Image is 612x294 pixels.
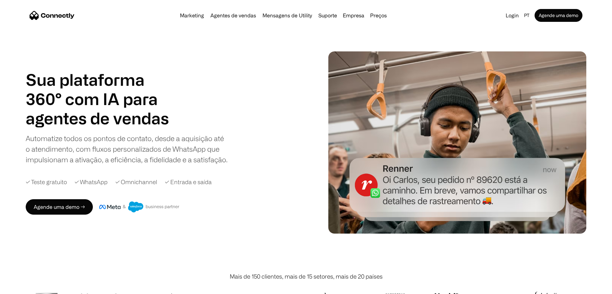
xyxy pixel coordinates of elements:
[115,178,157,186] div: ✓ Omnichannel
[341,11,366,20] div: Empresa
[316,13,340,18] a: Suporte
[75,178,108,186] div: ✓ WhatsApp
[230,272,383,281] div: Mais de 150 clientes, mais de 15 setores, mais de 20 países
[368,13,389,18] a: Preços
[524,11,529,20] div: pt
[26,109,173,128] div: carousel
[26,109,173,128] div: 1 of 4
[26,133,228,165] div: Automatize todos os pontos de contato, desde a aquisição até o atendimento, com fluxos personaliz...
[521,11,533,20] div: pt
[30,11,75,20] a: home
[26,199,93,215] a: Agende uma demo →
[26,109,173,128] h1: agentes de vendas
[208,13,259,18] a: Agentes de vendas
[13,283,39,292] ul: Language list
[535,9,582,22] a: Agende uma demo
[503,11,521,20] a: Login
[260,13,315,18] a: Mensagens de Utility
[99,201,180,212] img: Meta e crachá de parceiro de negócios do Salesforce.
[6,282,39,292] aside: Language selected: Português (Brasil)
[177,13,207,18] a: Marketing
[26,70,173,109] h1: Sua plataforma 360° com IA para
[165,178,212,186] div: ✓ Entrada e saída
[26,178,67,186] div: ✓ Teste gratuito
[343,11,364,20] div: Empresa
